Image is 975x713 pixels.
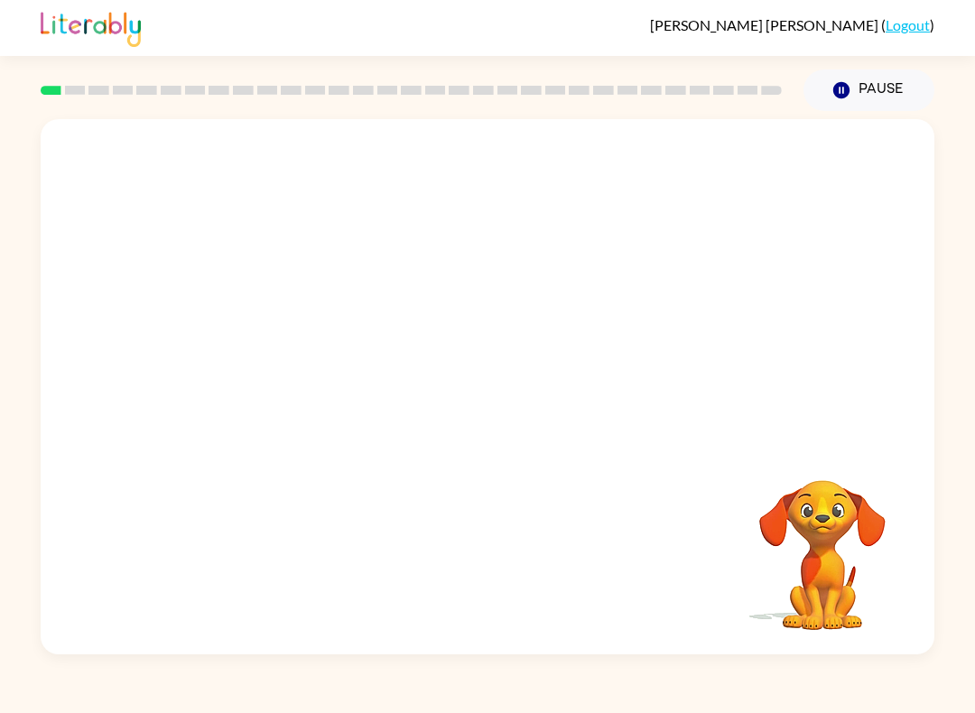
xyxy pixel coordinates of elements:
[41,7,141,47] img: Literably
[650,16,934,33] div: ( )
[803,69,934,111] button: Pause
[886,16,930,33] a: Logout
[732,452,913,633] video: Your browser must support playing .mp4 files to use Literably. Please try using another browser.
[650,16,881,33] span: [PERSON_NAME] [PERSON_NAME]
